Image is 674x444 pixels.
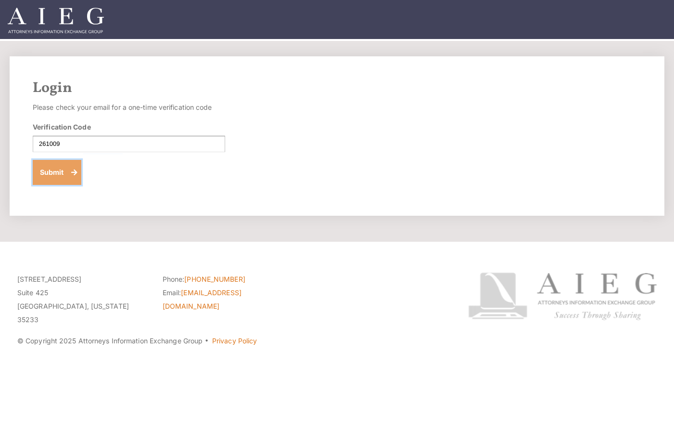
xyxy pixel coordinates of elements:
[163,286,293,313] li: Email:
[33,79,641,97] h2: Login
[204,340,209,345] span: ·
[212,337,257,345] a: Privacy Policy
[184,275,245,283] a: [PHONE_NUMBER]
[17,273,148,326] p: [STREET_ADDRESS] Suite 425 [GEOGRAPHIC_DATA], [US_STATE] 35233
[33,122,91,132] label: Verification Code
[8,8,104,33] img: Attorneys Information Exchange Group
[163,273,293,286] li: Phone:
[33,160,81,185] button: Submit
[17,334,438,348] p: © Copyright 2025 Attorneys Information Exchange Group
[468,273,657,320] img: Attorneys Information Exchange Group logo
[33,101,225,114] p: Please check your email for a one-time verification code
[163,288,242,310] a: [EMAIL_ADDRESS][DOMAIN_NAME]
